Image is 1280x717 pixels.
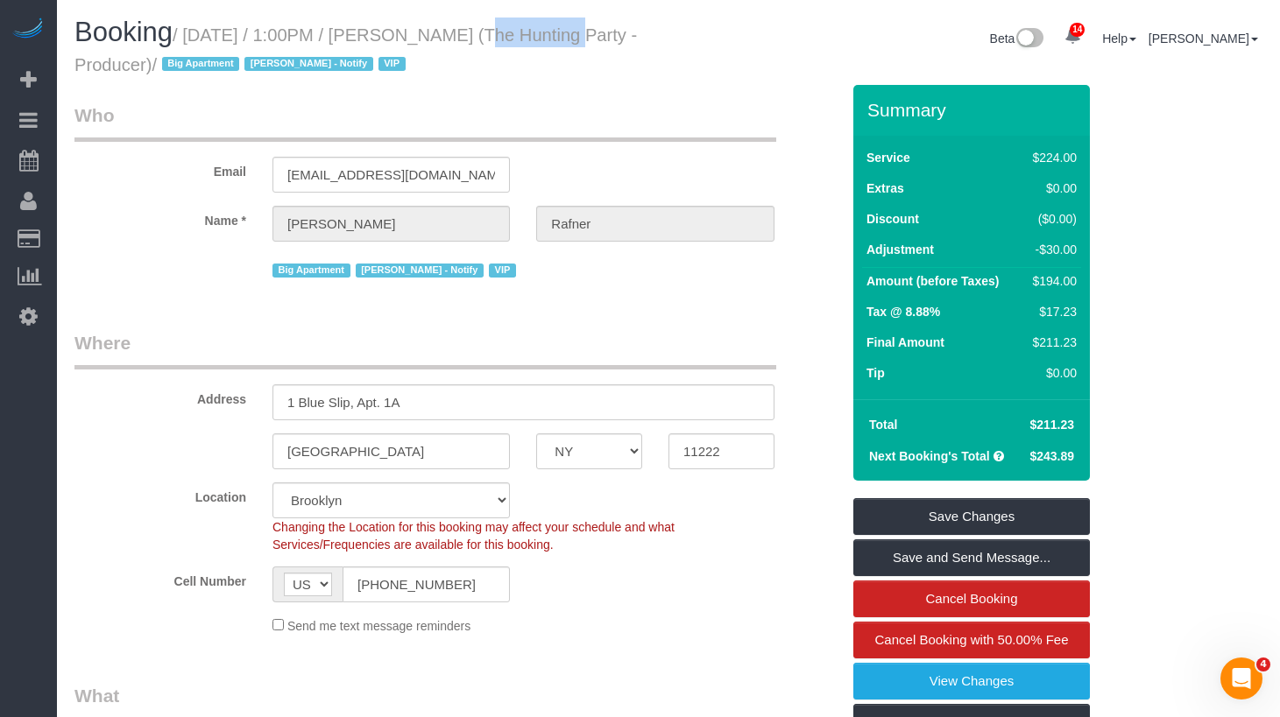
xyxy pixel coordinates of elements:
small: / [DATE] / 1:00PM / [PERSON_NAME] (The Hunting Party - Producer) [74,25,637,74]
label: Adjustment [866,241,934,258]
a: Cancel Booking with 50.00% Fee [853,622,1090,658]
a: Help [1102,32,1136,46]
a: Save and Send Message... [853,539,1090,576]
img: Automaid Logo [11,18,46,42]
label: Discount [866,210,919,228]
input: City [272,433,510,469]
a: View Changes [853,663,1090,699]
div: $17.23 [1026,303,1077,320]
label: Tax @ 8.88% [866,303,940,320]
span: Big Apartment [272,264,350,278]
a: Beta [990,32,1044,46]
span: Cancel Booking with 50.00% Fee [875,632,1069,647]
img: New interface [1015,28,1043,51]
legend: Who [74,102,776,142]
input: First Name [272,206,510,242]
div: $0.00 [1026,179,1077,197]
legend: Where [74,330,776,369]
span: Big Apartment [162,57,240,71]
h3: Summary [867,100,1081,120]
div: ($0.00) [1026,210,1077,228]
label: Name * [61,206,259,229]
input: Zip Code [668,433,774,469]
label: Amount (before Taxes) [866,272,999,290]
label: Email [61,157,259,180]
span: 14 [1070,23,1085,37]
div: $224.00 [1026,149,1077,166]
span: VIP [378,57,406,71]
span: [PERSON_NAME] - Notify [356,264,484,278]
iframe: Intercom live chat [1220,657,1262,699]
strong: Total [869,418,897,432]
span: / [152,55,410,74]
input: Cell Number [343,566,510,602]
label: Final Amount [866,334,944,351]
div: -$30.00 [1026,241,1077,258]
div: $194.00 [1026,272,1077,290]
label: Extras [866,179,904,197]
div: $0.00 [1026,364,1077,382]
label: Address [61,384,259,408]
a: Cancel Booking [853,580,1090,617]
span: [PERSON_NAME] - Notify [244,57,372,71]
div: $211.23 [1026,334,1077,351]
label: Cell Number [61,566,259,590]
label: Tip [866,364,885,382]
span: VIP [489,264,516,278]
a: [PERSON_NAME] [1149,32,1258,46]
input: Email [272,157,510,193]
span: $243.89 [1029,449,1074,463]
span: 4 [1256,657,1270,671]
label: Service [866,149,910,166]
a: Save Changes [853,498,1090,535]
span: $211.23 [1029,418,1074,432]
span: Changing the Location for this booking may affect your schedule and what Services/Frequencies are... [272,520,675,552]
span: Booking [74,17,173,47]
a: 14 [1056,18,1090,56]
label: Location [61,482,259,506]
strong: Next Booking's Total [869,449,990,463]
span: Send me text message reminders [287,619,470,633]
input: Last Name [536,206,774,242]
